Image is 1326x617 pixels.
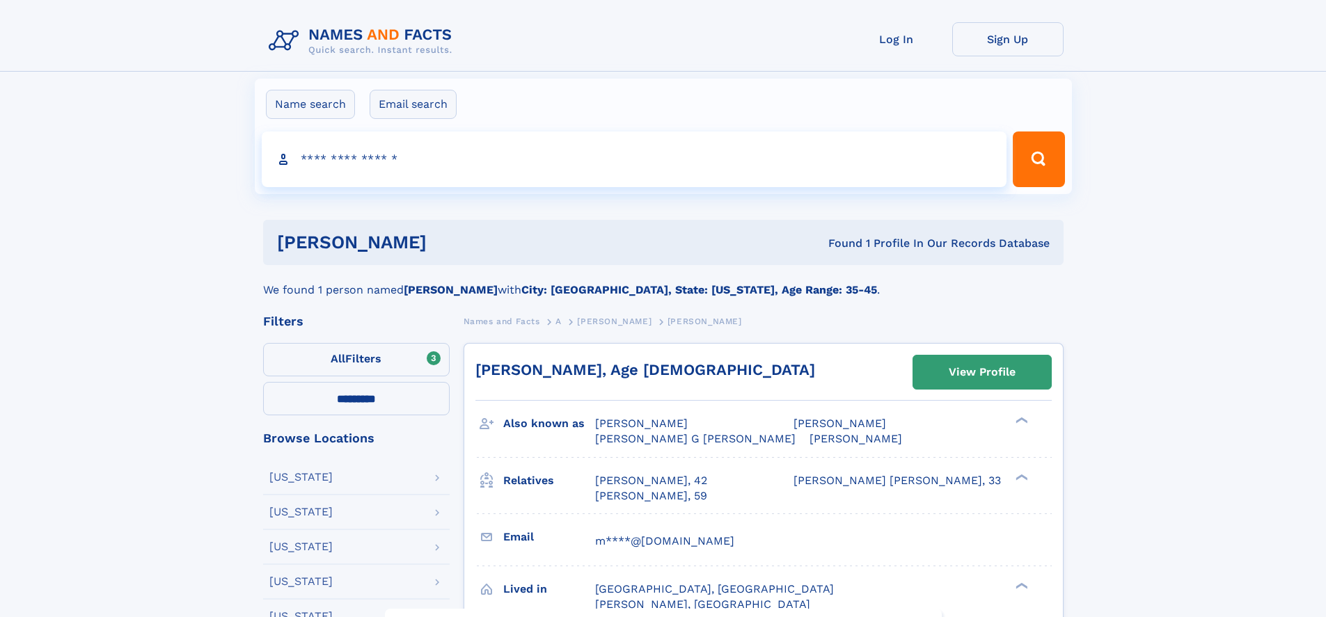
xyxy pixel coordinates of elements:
[595,598,810,611] span: [PERSON_NAME], [GEOGRAPHIC_DATA]
[1012,581,1029,590] div: ❯
[952,22,1064,56] a: Sign Up
[577,316,652,326] span: [PERSON_NAME]
[595,473,707,488] a: [PERSON_NAME], 42
[577,312,652,330] a: [PERSON_NAME]
[263,315,450,328] div: Filters
[555,312,562,330] a: A
[331,352,345,365] span: All
[404,283,498,296] b: [PERSON_NAME]
[503,412,595,435] h3: Also known as
[503,469,595,492] h3: Relatives
[1012,472,1029,481] div: ❯
[269,576,333,587] div: [US_STATE]
[263,343,450,376] label: Filters
[668,316,742,326] span: [PERSON_NAME]
[1013,131,1064,187] button: Search Button
[277,234,628,251] h1: [PERSON_NAME]
[1012,416,1029,425] div: ❯
[266,90,355,119] label: Name search
[595,488,707,504] a: [PERSON_NAME], 59
[521,283,877,296] b: City: [GEOGRAPHIC_DATA], State: [US_STATE], Age Range: 35-45
[263,432,450,444] div: Browse Locations
[263,22,464,60] img: Logo Names and Facts
[475,361,815,378] a: [PERSON_NAME], Age [DEMOGRAPHIC_DATA]
[370,90,457,119] label: Email search
[263,265,1064,298] div: We found 1 person named with .
[269,472,333,483] div: [US_STATE]
[595,417,688,430] span: [PERSON_NAME]
[810,432,902,445] span: [PERSON_NAME]
[794,473,1001,488] a: [PERSON_NAME] [PERSON_NAME], 33
[794,417,886,430] span: [PERSON_NAME]
[464,312,540,330] a: Names and Facts
[269,541,333,552] div: [US_STATE]
[841,22,952,56] a: Log In
[949,356,1016,388] div: View Profile
[595,582,834,595] span: [GEOGRAPHIC_DATA], [GEOGRAPHIC_DATA]
[503,525,595,549] h3: Email
[913,355,1051,389] a: View Profile
[262,131,1007,187] input: search input
[555,316,562,326] span: A
[503,577,595,601] h3: Lived in
[595,432,796,445] span: [PERSON_NAME] G [PERSON_NAME]
[627,236,1050,251] div: Found 1 Profile In Our Records Database
[269,506,333,518] div: [US_STATE]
